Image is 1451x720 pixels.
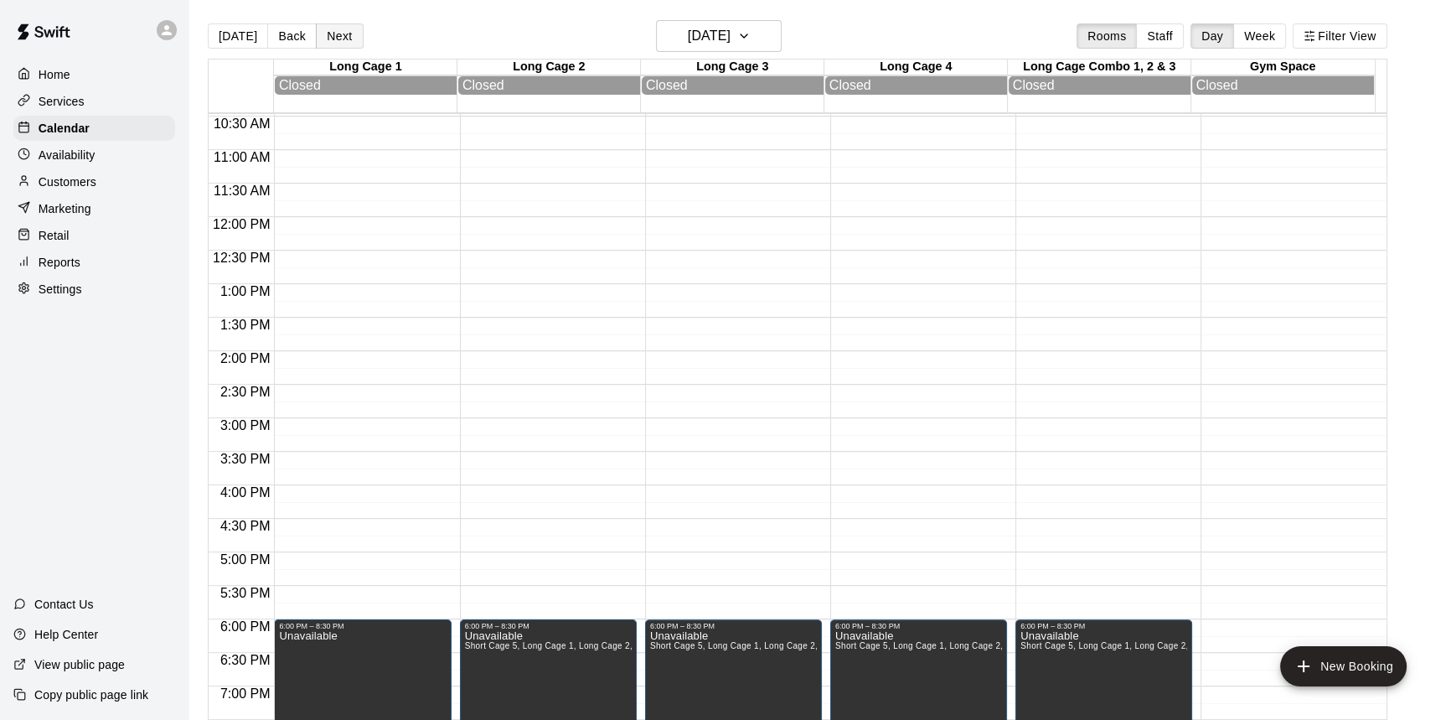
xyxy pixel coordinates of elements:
button: [DATE] [208,23,268,49]
span: Short Cage 5, Long Cage 1, Long Cage 2, Long Cage 3, Long Cage 4, Long Cage Combo 1, 2 & 3 [835,641,1226,650]
button: [DATE] [656,20,782,52]
span: 5:30 PM [216,586,275,600]
span: 1:00 PM [216,284,275,298]
div: 6:00 PM – 8:30 PM [465,622,632,630]
span: Short Cage 5, Long Cage 1, Long Cage 2, Long Cage 3, Long Cage 4, Long Cage Combo 1, 2 & 3 [465,641,856,650]
a: Customers [13,169,175,194]
span: 10:30 AM [209,117,275,131]
span: 2:00 PM [216,351,275,365]
a: Home [13,62,175,87]
a: Reports [13,250,175,275]
div: Gym Space [1191,60,1375,75]
button: Next [316,23,363,49]
span: 3:00 PM [216,418,275,433]
a: Availability [13,142,175,168]
span: Short Cage 5, Long Cage 1, Long Cage 2, Long Cage 3, Long Cage 4, Long Cage Combo 1, 2 & 3 [650,641,1041,650]
span: 6:00 PM [216,619,275,634]
span: 2:30 PM [216,385,275,399]
span: 11:00 AM [209,150,275,164]
div: 6:00 PM – 8:30 PM [650,622,817,630]
a: Retail [13,223,175,248]
span: 12:00 PM [209,217,274,231]
div: Closed [462,78,636,93]
p: Marketing [39,200,91,217]
span: 11:30 AM [209,184,275,198]
a: Marketing [13,196,175,221]
div: Long Cage 2 [457,60,641,75]
div: Closed [646,78,819,93]
button: Rooms [1077,23,1137,49]
p: Calendar [39,120,90,137]
span: 5:00 PM [216,552,275,567]
span: 6:30 PM [216,653,275,667]
p: Retail [39,227,70,244]
a: Calendar [13,116,175,141]
div: 6:00 PM – 8:30 PM [1020,622,1187,630]
p: Contact Us [34,596,94,613]
p: Help Center [34,626,98,643]
div: Long Cage 4 [824,60,1008,75]
div: 6:00 PM – 8:30 PM [279,622,446,630]
span: 3:30 PM [216,452,275,466]
p: Services [39,93,85,110]
div: Closed [279,78,452,93]
button: add [1280,646,1407,686]
button: Week [1233,23,1286,49]
span: 4:00 PM [216,485,275,500]
button: Staff [1136,23,1184,49]
span: 4:30 PM [216,519,275,533]
p: Reports [39,254,80,271]
button: Back [267,23,317,49]
p: View public page [34,656,125,673]
div: Closed [1196,78,1370,93]
span: Short Cage 5, Long Cage 1, Long Cage 2, Long Cage 3, Long Cage 4, Long Cage Combo 1, 2 & 3 [1020,641,1412,650]
span: 12:30 PM [209,251,274,265]
p: Home [39,66,70,83]
button: Day [1190,23,1234,49]
a: Settings [13,277,175,302]
span: 1:30 PM [216,318,275,332]
div: Long Cage 3 [641,60,824,75]
button: Filter View [1293,23,1386,49]
p: Availability [39,147,96,163]
div: 6:00 PM – 8:30 PM [835,622,1002,630]
a: Services [13,89,175,114]
h6: [DATE] [688,24,731,48]
span: 7:00 PM [216,686,275,701]
div: Closed [829,78,1003,93]
p: Customers [39,174,96,190]
p: Copy public page link [34,686,148,703]
div: Long Cage 1 [274,60,457,75]
div: Long Cage Combo 1, 2 & 3 [1008,60,1191,75]
p: Settings [39,281,82,298]
div: Closed [1013,78,1186,93]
